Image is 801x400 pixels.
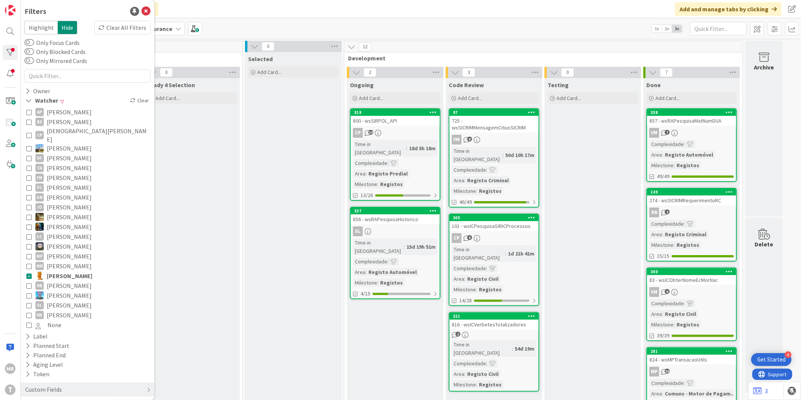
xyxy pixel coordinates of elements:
div: 300 [651,269,736,274]
span: : [684,299,685,308]
span: [PERSON_NAME] [47,251,92,261]
span: [PERSON_NAME] [47,271,92,281]
div: 337856 - wsRAPesquisaHistorico [351,208,440,224]
div: Complexidade [452,166,486,174]
div: CP [450,233,539,243]
span: Support [16,1,34,10]
span: [PERSON_NAME] [47,222,92,232]
div: Registo Civil [465,370,500,378]
div: Complexidade [452,264,486,272]
span: [PERSON_NAME] [47,310,92,320]
div: MR [35,262,44,270]
span: 39/39 [657,332,669,340]
span: 10 [665,369,670,374]
div: SL [35,301,44,309]
span: : [684,140,685,148]
span: : [387,257,388,266]
div: Area [649,230,662,238]
div: Milestone [353,278,377,287]
div: MR [5,363,15,374]
button: RB [PERSON_NAME] [26,281,149,291]
span: 4/15 [361,290,370,298]
span: Ready 4 Selection [146,81,195,89]
div: Comuns - Motor de Pagam... [663,389,737,398]
div: VM [649,287,659,297]
a: 149274 - wsSICRIMRequerimentoRCRBComplexidade:Area:Registo CriminalMilestone:Registos15/15 [646,188,737,262]
div: 54d 19m [513,345,536,353]
button: LS [PERSON_NAME] [26,242,149,251]
div: 97725 - wsSICRIMMensagemCitiusSICRIM [450,109,539,132]
button: IO [PERSON_NAME] [26,202,149,212]
div: Owner [25,86,51,96]
div: MP [35,252,44,260]
span: : [662,310,663,318]
span: : [377,278,378,287]
div: Complexidade [649,220,684,228]
div: Complexidade [649,140,684,148]
button: GN [PERSON_NAME] [26,192,149,202]
button: None [26,320,149,330]
div: Milestone [649,161,674,169]
div: VM [649,128,659,138]
img: Visit kanbanzone.com [5,5,15,15]
img: DG [35,144,44,152]
span: 1 [456,332,460,337]
span: 7 [660,68,673,77]
div: Filters [25,6,46,17]
div: 856 - wsRAPesquisaHistorico [351,214,440,224]
div: Delete [755,240,773,249]
div: LC [35,232,44,241]
div: Open Get Started checklist, remaining modules: 4 [751,353,792,366]
span: 3x [672,25,682,32]
div: AP [35,108,44,116]
div: RB [647,208,736,217]
div: FA [35,164,44,172]
span: Highlight [25,21,58,34]
div: 274 - wsSICRIMRequerimentoRC [647,195,736,205]
div: Registo Automóvel [367,268,419,276]
div: 800 - wsSIRPOL_API [351,116,440,126]
div: VM [647,128,736,138]
span: [PERSON_NAME] [47,242,92,251]
div: Area [649,310,662,318]
span: : [377,180,378,188]
div: Registos [378,278,405,287]
a: 97725 - wsSICRIMMensagemCitiusSICRIMVMTime in [GEOGRAPHIC_DATA]:50d 10h 17mComplexidade:Area:Regi... [449,108,539,208]
span: : [486,264,487,272]
div: VM [452,135,462,145]
div: 281824 - wsMPTransacaoUtils [647,348,736,365]
button: FA [PERSON_NAME] [26,163,149,173]
span: 2 [665,209,670,214]
div: Milestone [353,180,377,188]
span: : [464,176,465,185]
div: RB [35,282,44,290]
button: CP [DEMOGRAPHIC_DATA][PERSON_NAME] [26,127,149,143]
div: Registos [477,187,503,195]
span: : [674,320,675,329]
div: Registo Predial [367,169,410,178]
button: SL [PERSON_NAME] [26,300,149,310]
span: 46/49 [459,198,472,206]
div: 281 [647,348,736,355]
a: 338857 - wsRAPesquisaMatNumDUAVMComplexidade:Area:Registo AutomóvelMilestone:Registos49/49 [646,108,737,182]
span: Ongoing [350,81,374,89]
div: 300 [647,268,736,275]
span: : [476,285,477,294]
div: 337 [354,208,440,214]
span: : [505,249,506,258]
span: : [387,159,388,167]
div: Custom Fields [25,385,63,394]
span: Code Review [449,81,484,89]
button: AP [PERSON_NAME] [26,107,149,117]
span: : [674,241,675,249]
span: : [476,380,477,389]
div: 50d 10h 17m [503,151,536,159]
span: [PERSON_NAME] [47,117,92,127]
span: [PERSON_NAME] [47,291,92,300]
img: LS [35,242,44,251]
span: [PERSON_NAME] [47,192,92,202]
div: 149 [651,189,736,195]
div: Milestone [649,241,674,249]
button: DF [PERSON_NAME] [26,153,149,163]
div: Watcher [25,96,59,105]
